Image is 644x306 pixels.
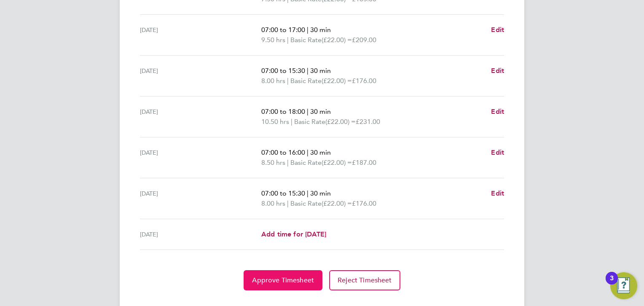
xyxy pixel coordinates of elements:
[322,77,352,85] span: (£22.00) =
[310,107,331,115] span: 30 min
[310,26,331,34] span: 30 min
[287,77,289,85] span: |
[290,35,322,45] span: Basic Rate
[310,189,331,197] span: 30 min
[290,158,322,168] span: Basic Rate
[290,76,322,86] span: Basic Rate
[261,230,326,238] span: Add time for [DATE]
[491,67,504,75] span: Edit
[610,278,614,289] div: 3
[307,189,309,197] span: |
[352,158,376,166] span: £187.00
[491,148,504,156] span: Edit
[352,199,376,207] span: £176.00
[287,199,289,207] span: |
[329,270,400,290] button: Reject Timesheet
[261,77,285,85] span: 8.00 hrs
[140,188,261,209] div: [DATE]
[322,36,352,44] span: (£22.00) =
[290,199,322,209] span: Basic Rate
[140,66,261,86] div: [DATE]
[491,107,504,115] span: Edit
[325,118,356,126] span: (£22.00) =
[338,276,392,285] span: Reject Timesheet
[261,36,285,44] span: 9.50 hrs
[261,118,289,126] span: 10.50 hrs
[261,148,305,156] span: 07:00 to 16:00
[261,26,305,34] span: 07:00 to 17:00
[140,229,261,239] div: [DATE]
[491,66,504,76] a: Edit
[287,36,289,44] span: |
[252,276,314,285] span: Approve Timesheet
[356,118,380,126] span: £231.00
[140,107,261,127] div: [DATE]
[307,67,309,75] span: |
[491,189,504,197] span: Edit
[307,107,309,115] span: |
[307,26,309,34] span: |
[352,36,376,44] span: £209.00
[291,118,292,126] span: |
[140,148,261,168] div: [DATE]
[491,148,504,158] a: Edit
[322,199,352,207] span: (£22.00) =
[310,148,331,156] span: 30 min
[261,158,285,166] span: 8.50 hrs
[307,148,309,156] span: |
[491,107,504,117] a: Edit
[352,77,376,85] span: £176.00
[491,25,504,35] a: Edit
[610,272,637,299] button: Open Resource Center, 3 new notifications
[261,67,305,75] span: 07:00 to 15:30
[261,229,326,239] a: Add time for [DATE]
[491,188,504,199] a: Edit
[322,158,352,166] span: (£22.00) =
[140,25,261,45] div: [DATE]
[261,107,305,115] span: 07:00 to 18:00
[491,26,504,34] span: Edit
[261,189,305,197] span: 07:00 to 15:30
[287,158,289,166] span: |
[261,199,285,207] span: 8.00 hrs
[294,117,325,127] span: Basic Rate
[310,67,331,75] span: 30 min
[244,270,322,290] button: Approve Timesheet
